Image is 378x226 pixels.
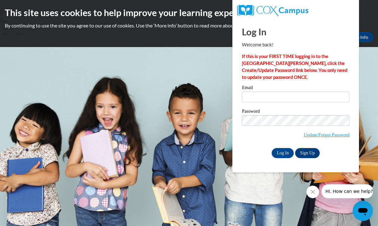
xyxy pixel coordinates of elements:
img: COX Campus [237,5,308,16]
h2: This site uses cookies to help improve your learning experience. [5,6,373,19]
a: Update/Forgot Password [304,132,350,137]
a: Sign Up [295,148,320,158]
p: By continuing to use the site you agree to our use of cookies. Use the ‘More info’ button to read... [5,22,373,29]
iframe: Button to launch messaging window [353,201,373,221]
label: Email [242,85,350,92]
p: Welcome back! [242,41,350,48]
input: Log In [272,148,294,158]
iframe: Message from company [322,184,373,198]
label: Password [242,109,350,115]
strong: If this is your FIRST TIME logging in to the [GEOGRAPHIC_DATA][PERSON_NAME], click the Create/Upd... [242,54,347,80]
iframe: Close message [306,186,319,198]
h1: Log In [242,25,350,38]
